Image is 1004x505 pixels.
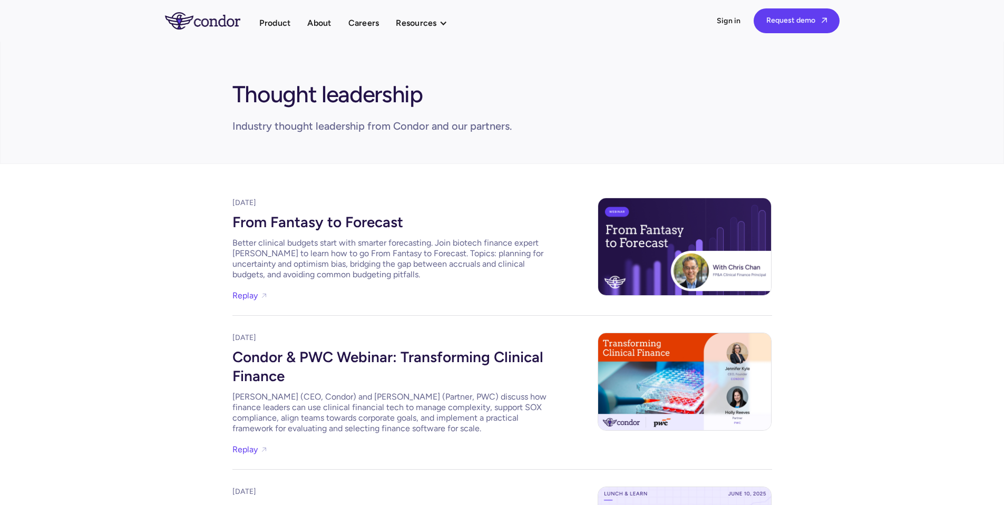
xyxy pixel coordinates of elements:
[232,119,512,133] div: Industry thought leadership from Condor and our partners.
[232,238,549,280] div: Better clinical budgets start with smarter forecasting. Join biotech finance expert [PERSON_NAME]...
[822,17,827,24] span: 
[232,487,549,497] div: [DATE]
[348,16,379,30] a: Careers
[396,16,436,30] div: Resources
[165,12,259,29] a: home
[232,75,423,109] h1: Thought leadership
[307,16,331,30] a: About
[232,392,549,434] div: [PERSON_NAME] (CEO, Condor) and [PERSON_NAME] (Partner, PWC) discuss how finance leaders can use ...
[232,343,549,434] a: Condor & PWC Webinar: Transforming Clinical Finance[PERSON_NAME] (CEO, Condor) and [PERSON_NAME] ...
[232,442,258,457] a: Replay
[754,8,840,33] a: Request demo
[232,333,549,343] div: [DATE]
[232,208,549,234] div: From Fantasy to Forecast
[396,16,457,30] div: Resources
[717,16,741,26] a: Sign in
[232,288,258,303] a: Replay
[232,343,549,387] div: Condor & PWC Webinar: Transforming Clinical Finance
[259,16,291,30] a: Product
[232,208,549,280] a: From Fantasy to ForecastBetter clinical budgets start with smarter forecasting. Join biotech fina...
[232,198,549,208] div: [DATE]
